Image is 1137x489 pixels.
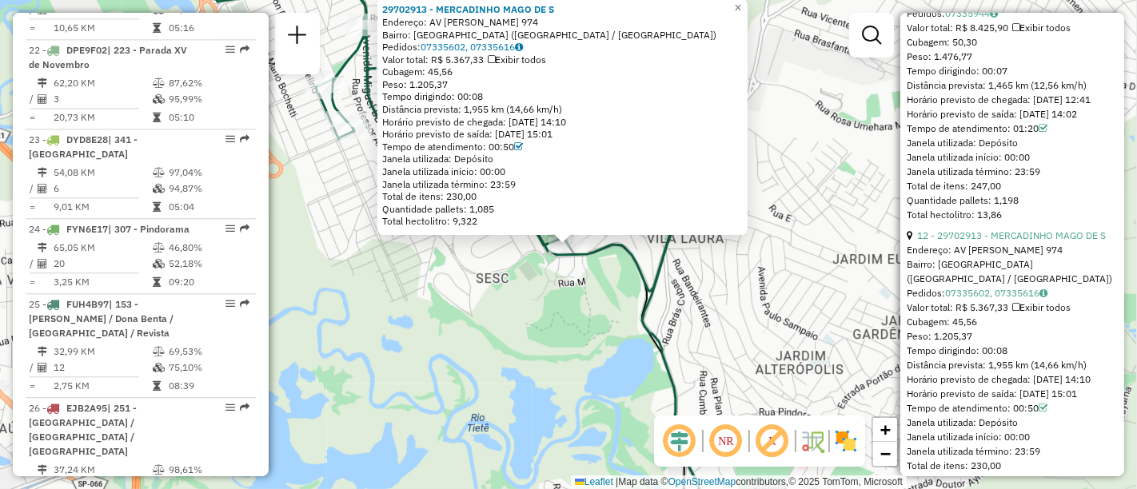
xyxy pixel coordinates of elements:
span: Cubagem: 45,56 [907,316,977,328]
i: Tempo total em rota [153,23,161,33]
td: 05:04 [168,199,249,215]
i: Tempo total em rota [153,381,161,391]
a: Com service time [514,141,523,153]
div: Endereço: AV [PERSON_NAME] 974 [382,16,743,29]
td: 2,75 KM [53,378,152,394]
em: Opções [225,403,235,412]
div: Tempo dirigindo: 00:08 [907,344,1118,358]
td: 37,24 KM [53,462,152,478]
div: Distância prevista: 1,955 km (14,66 km/h) [907,358,1118,372]
i: Observações [990,9,998,18]
td: / [29,181,37,197]
div: Horário previsto de saída: [DATE] 15:01 [907,387,1118,401]
a: Zoom in [873,418,897,442]
span: | 153 - [PERSON_NAME] / Dona Benta / [GEOGRAPHIC_DATA] / Revista [29,298,174,339]
div: Horário previsto de chegada: [DATE] 14:10 [907,372,1118,387]
i: Total de Atividades [38,184,47,193]
em: Opções [225,134,235,144]
span: FYN6E17 [66,223,108,235]
a: Exibir filtros [856,19,888,51]
div: Horário previsto de saída: [DATE] 15:01 [382,128,743,141]
i: Distância Total [38,243,47,252]
div: Valor total: R$ 8.425,90 [907,21,1118,35]
i: % de utilização do peso [153,347,165,356]
div: Total de itens: 247,00 [907,179,1118,193]
td: = [29,274,37,290]
td: 9,01 KM [53,199,152,215]
div: Horário previsto de saída: [DATE] 14:02 [907,107,1118,121]
a: 29702913 - MERCADINHO MAGO DE S [382,3,554,15]
div: Tempo dirigindo: 00:08 [382,91,743,104]
div: Endereço: AV [PERSON_NAME] 974 [907,243,1118,257]
a: Com service time [1039,122,1047,134]
td: 6 [53,181,152,197]
i: Distância Total [38,465,47,475]
i: % de utilização da cubagem [153,259,165,268]
span: Exibir rótulo [753,422,792,460]
i: % de utilização do peso [153,78,165,88]
td: 98,61% [168,462,249,478]
em: Rota exportada [240,45,249,54]
td: 05:10 [168,109,249,125]
a: 07335602, 07335616 [945,287,1047,299]
div: Valor total: R$ 5.367,33 [907,300,1118,315]
span: DPE9F02 [66,44,107,56]
span: | 341 - [GEOGRAPHIC_DATA] [29,133,138,160]
em: Opções [225,299,235,308]
div: Janela utilizada: Depósito [382,153,743,166]
span: | [616,476,618,487]
td: 09:20 [168,274,249,290]
td: 69,53% [168,344,249,360]
div: Total de itens: 230,00 [382,190,743,203]
div: Pedidos: [907,286,1118,300]
span: − [880,443,891,463]
div: Janela utilizada início: 00:00 [907,430,1118,444]
td: / [29,256,37,272]
div: Bairro: [GEOGRAPHIC_DATA] ([GEOGRAPHIC_DATA] / [GEOGRAPHIC_DATA]) [382,29,743,42]
img: Exibir/Ocultar setores [833,428,859,454]
td: 75,10% [168,360,249,376]
span: 26 - [29,402,137,457]
td: = [29,109,37,125]
i: Total de Atividades [38,259,47,268]
i: Distância Total [38,347,47,356]
td: 52,18% [168,256,249,272]
div: Bairro: [GEOGRAPHIC_DATA] ([GEOGRAPHIC_DATA] / [GEOGRAPHIC_DATA]) [907,257,1118,286]
span: FUH4B97 [66,298,109,310]
td: / [29,360,37,376]
div: Tempo de atendimento: 00:50 [382,141,743,153]
span: Exibir todos [488,54,546,66]
td: 32,99 KM [53,344,152,360]
td: / [29,91,37,107]
a: 12 - 29702913 - MERCADINHO MAGO DE S [917,229,1106,241]
td: 54,08 KM [53,165,152,181]
td: 65,05 KM [53,240,152,256]
span: EJB2A95 [66,402,107,414]
div: Quantidade pallets: 1,198 [907,193,1118,208]
div: Janela utilizada: Depósito [907,415,1118,430]
div: Valor total: R$ 5.367,33 [382,54,743,66]
td: = [29,378,37,394]
div: Janela utilizada término: 23:59 [907,165,1118,179]
td: 46,80% [168,240,249,256]
div: Quantidade pallets: 1,085 [907,473,1118,487]
td: 12 [53,360,152,376]
i: Total de Atividades [38,94,47,104]
i: Observações [515,42,523,52]
em: Rota exportada [240,224,249,233]
i: Distância Total [38,168,47,177]
i: Distância Total [38,78,47,88]
i: Tempo total em rota [153,202,161,212]
td: = [29,199,37,215]
i: Tempo total em rota [153,113,161,122]
i: % de utilização da cubagem [153,363,165,372]
span: Ocultar deslocamento [660,422,699,460]
span: Cubagem: 50,30 [907,36,977,48]
em: Rota exportada [240,299,249,308]
td: 94,87% [168,181,249,197]
i: Total de Atividades [38,363,47,372]
td: 3,25 KM [53,274,152,290]
span: 24 - [29,223,189,235]
div: Tempo de atendimento: 00:50 [907,401,1118,415]
span: | 251 - [GEOGRAPHIC_DATA] / [GEOGRAPHIC_DATA] / [GEOGRAPHIC_DATA] [29,402,137,457]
